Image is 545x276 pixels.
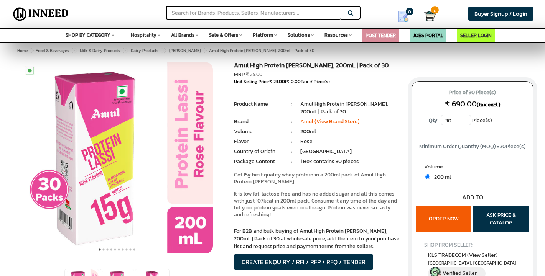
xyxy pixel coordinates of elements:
span: Solutions [288,31,310,39]
span: > [204,46,207,55]
span: SHOP BY CATEGORY [66,31,110,39]
span: 200 ml [430,173,451,181]
span: ₹ 0.00 [286,78,301,85]
a: [PERSON_NAME] [168,46,203,55]
span: Price of 30 Piece(s) [419,87,526,99]
span: ₹ 23.00 [269,78,285,85]
span: Piece(s) [472,115,492,126]
li: : [284,128,300,136]
span: ₹ 690.00 [445,98,477,109]
li: : [284,118,300,126]
span: All Brands [171,31,194,39]
img: Amul High Protein Rose Lassi, 200mL [21,62,213,253]
label: Volume [424,163,521,173]
a: SELLER LOGIN [460,32,492,39]
li: : [284,148,300,155]
span: Milk & Dairy Products [80,47,120,54]
span: [PERSON_NAME] [169,47,201,54]
li: Flavor [234,138,284,145]
li: : [284,138,300,145]
a: Amul (View Brand Store) [300,118,360,126]
h1: Amul High Protein [PERSON_NAME], 200mL | Pack of 30 [234,62,400,71]
p: Get 15g best quality whey protein in a 200ml pack of Amul High Protein [PERSON_NAME]. [234,171,400,185]
button: 8 [125,246,128,253]
a: JOBS PORTAL [413,32,443,39]
span: > [123,46,127,55]
p: For B2B and bulk buying of Amul High Protein [PERSON_NAME], 200mL | Pack of 30 at wholesale price... [234,227,400,250]
span: / Piece(s) [311,78,330,85]
img: Cart [424,10,436,22]
button: 3 [105,246,109,253]
p: It is low fat, lactose free and has no added sugar and all this comes with just 107kcal in 200ml ... [234,191,400,218]
div: MRP: [234,71,400,78]
span: ₹ 25.00 [246,71,262,78]
span: Minimum Order Quantity (MOQ) = Piece(s) [419,142,526,150]
span: Platform [253,31,273,39]
span: > [31,47,33,54]
img: Inneed.Market [10,5,71,24]
span: 0 [431,6,439,14]
button: ASK PRICE & CATALOG [473,206,529,232]
span: Dairy Products [131,47,158,54]
li: 200ml [300,128,400,136]
h4: SHOP FROM SELLER: [424,242,521,248]
a: my Quotes 0 [389,8,424,25]
button: 2 [102,246,105,253]
a: Home [16,46,30,55]
span: Amul High Protein [PERSON_NAME], 200mL | Pack of 30 [34,47,314,54]
div: ADD TO [412,193,533,202]
span: Hospitality [131,31,156,39]
span: > [72,46,76,55]
li: Country of Origin [234,148,284,155]
img: Show My Quotes [398,11,409,22]
li: : [284,100,300,108]
a: Food & Beverages [34,46,71,55]
span: Sale & Offers [209,31,238,39]
button: ORDER NOW [416,206,471,232]
li: 1 Box contains 30 pieces [300,158,400,165]
button: 5 [113,246,117,253]
span: 30 [500,142,506,150]
li: Package Content [234,158,284,165]
input: Search for Brands, Products, Sellers, Manufacturers... [166,6,341,20]
li: Rose [300,138,400,145]
li: [GEOGRAPHIC_DATA] [300,148,400,155]
li: Brand [234,118,284,126]
li: : [284,158,300,165]
button: CREATE ENQUIRY / RFI / RFP / RFQ / TENDER [234,254,373,270]
span: (tax excl.) [477,101,501,109]
button: 7 [121,246,125,253]
a: Milk & Dairy Products [78,46,122,55]
span: Buyer Signup / Login [474,9,527,18]
span: Resources [324,31,348,39]
span: 0 [406,8,413,15]
button: 4 [109,246,113,253]
span: East Delhi [428,260,517,266]
a: POST TENDER [366,32,396,39]
li: Product Name [234,100,284,108]
li: Volume [234,128,284,136]
button: 6 [117,246,121,253]
a: Dairy Products [129,46,160,55]
span: Food & Beverages [36,47,69,54]
span: > [161,46,165,55]
button: 10 [132,246,136,253]
span: KLS TRADECOM [428,251,498,259]
li: Amul High Protein [PERSON_NAME], 200mL | Pack of 30 [300,100,400,116]
div: Unit Selling Price: ( Tax ) [234,78,400,85]
button: 9 [128,246,132,253]
button: 1 [98,246,102,253]
a: Buyer Signup / Login [468,7,533,21]
a: Cart 0 [424,8,430,24]
label: Qty [425,115,441,126]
